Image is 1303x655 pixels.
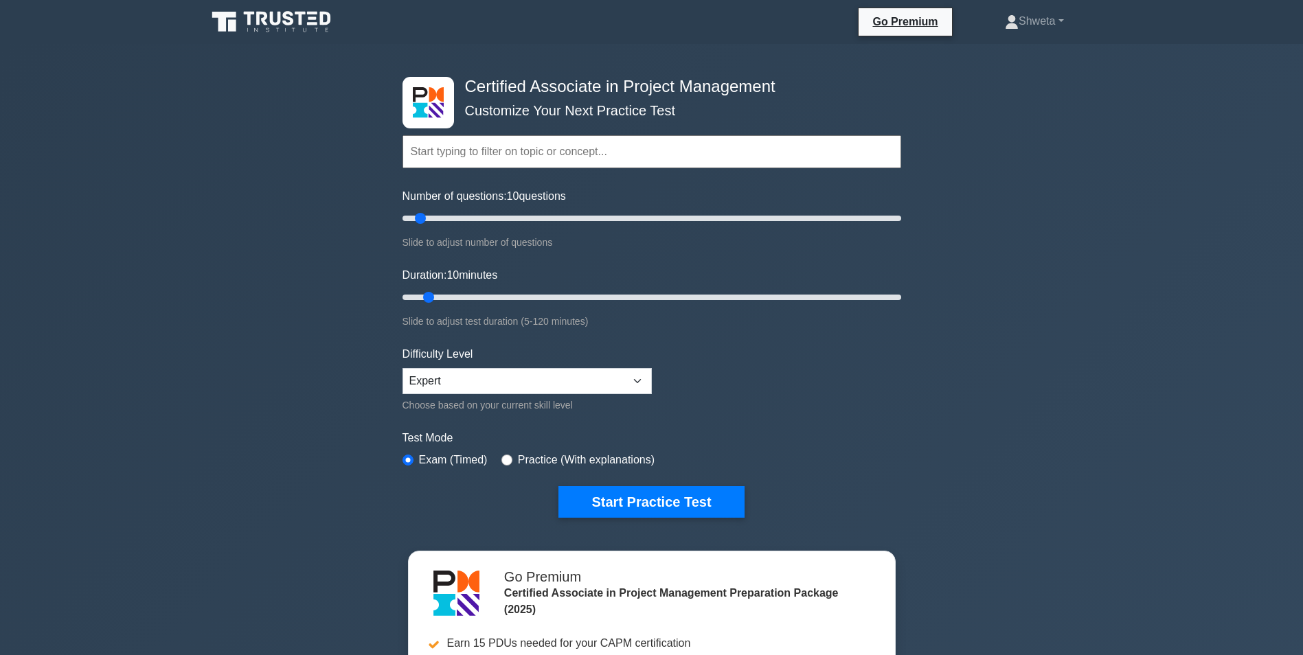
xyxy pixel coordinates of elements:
label: Practice (With explanations) [518,452,655,468]
div: Slide to adjust number of questions [403,234,901,251]
label: Difficulty Level [403,346,473,363]
div: Choose based on your current skill level [403,397,652,413]
a: Go Premium [864,13,946,30]
label: Test Mode [403,430,901,446]
button: Start Practice Test [558,486,744,518]
span: 10 [446,269,459,281]
span: 10 [507,190,519,202]
label: Number of questions: questions [403,188,566,205]
h4: Certified Associate in Project Management [460,77,834,97]
label: Duration: minutes [403,267,498,284]
label: Exam (Timed) [419,452,488,468]
div: Slide to adjust test duration (5-120 minutes) [403,313,901,330]
input: Start typing to filter on topic or concept... [403,135,901,168]
a: Shweta [972,8,1096,35]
